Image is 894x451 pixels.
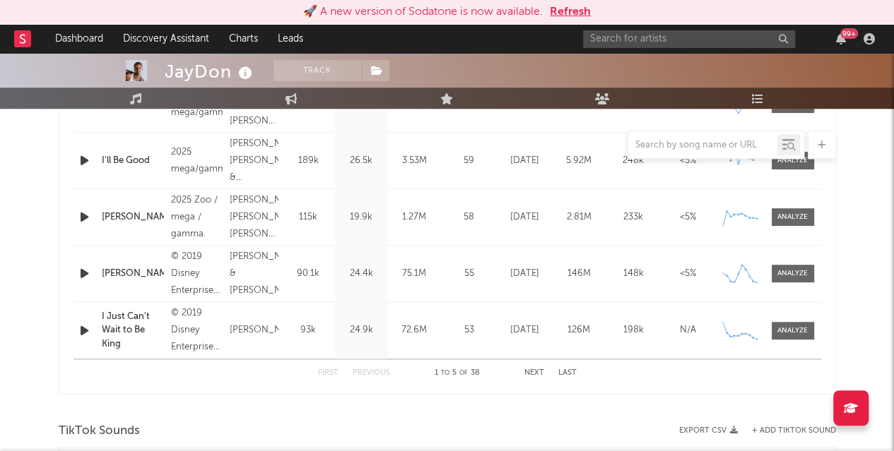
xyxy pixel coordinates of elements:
input: Search for artists [583,30,795,48]
div: 5.92M [555,154,603,168]
div: 90.1k [286,267,331,281]
button: Refresh [550,4,591,20]
button: Next [524,369,544,377]
div: 248k [610,154,657,168]
div: 198k [610,323,657,337]
div: 189k [286,154,331,168]
div: 2.81M [555,210,603,224]
div: 99 + [840,28,858,39]
div: JayDon [165,60,256,83]
div: [DATE] [501,154,548,168]
a: Dashboard [45,25,113,53]
div: © 2019 Disney Enterprises, Inc. [171,248,223,299]
div: 26.5k [339,154,384,168]
a: [PERSON_NAME] [102,267,164,281]
div: 53 [445,323,494,337]
div: 93k [286,323,331,337]
div: 55 [445,267,494,281]
button: Track [274,60,362,81]
div: [DATE] [501,267,548,281]
button: Export CSV [679,426,738,435]
div: 58 [445,210,494,224]
button: + Add TikTok Sound [738,427,836,435]
div: 1 5 38 [418,365,496,382]
div: 59 [445,154,494,168]
a: Charts [219,25,268,53]
div: [PERSON_NAME] & [PERSON_NAME] [230,248,278,299]
div: 148k [610,267,657,281]
input: Search by song name or URL [628,140,777,151]
span: TikTok Sounds [59,423,140,440]
div: 72.6M [392,323,437,337]
a: [PERSON_NAME] [102,210,164,224]
span: to [441,370,449,376]
button: Previous [353,369,390,377]
div: N/A [664,323,712,337]
button: Last [558,369,577,377]
a: I'll Be Good [102,154,164,168]
span: of [459,370,468,376]
div: 115k [286,210,331,224]
div: 233k [610,210,657,224]
div: <5% [664,210,712,224]
div: © 2019 Disney Enterprises, Inc. [171,305,223,356]
div: [PERSON_NAME], [PERSON_NAME] & [PERSON_NAME] [230,136,278,186]
a: I Just Can't Wait to Be King [102,310,164,351]
button: 99+ [836,33,846,44]
div: 126M [555,323,603,337]
div: [PERSON_NAME] [230,322,278,339]
button: First [318,369,339,377]
div: 2025 mega/gamma. [171,144,223,178]
div: 1.27M [392,210,437,224]
div: 🚀 A new version of Sodatone is now available. [303,4,543,20]
div: [DATE] [501,323,548,337]
a: Leads [268,25,313,53]
div: <5% [664,267,712,281]
div: [PERSON_NAME], [PERSON_NAME], [PERSON_NAME], [PERSON_NAME], [PERSON_NAME] +5 others [230,192,278,243]
div: 146M [555,267,603,281]
div: 24.9k [339,323,384,337]
div: 24.4k [339,267,384,281]
button: + Add TikTok Sound [752,427,836,435]
div: <5% [664,154,712,168]
div: 3.53M [392,154,437,168]
div: [DATE] [501,210,548,224]
div: 75.1M [392,267,437,281]
div: 19.9k [339,210,384,224]
div: 2025 Zoo / mega / gamma. [171,192,223,243]
a: Discovery Assistant [113,25,219,53]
